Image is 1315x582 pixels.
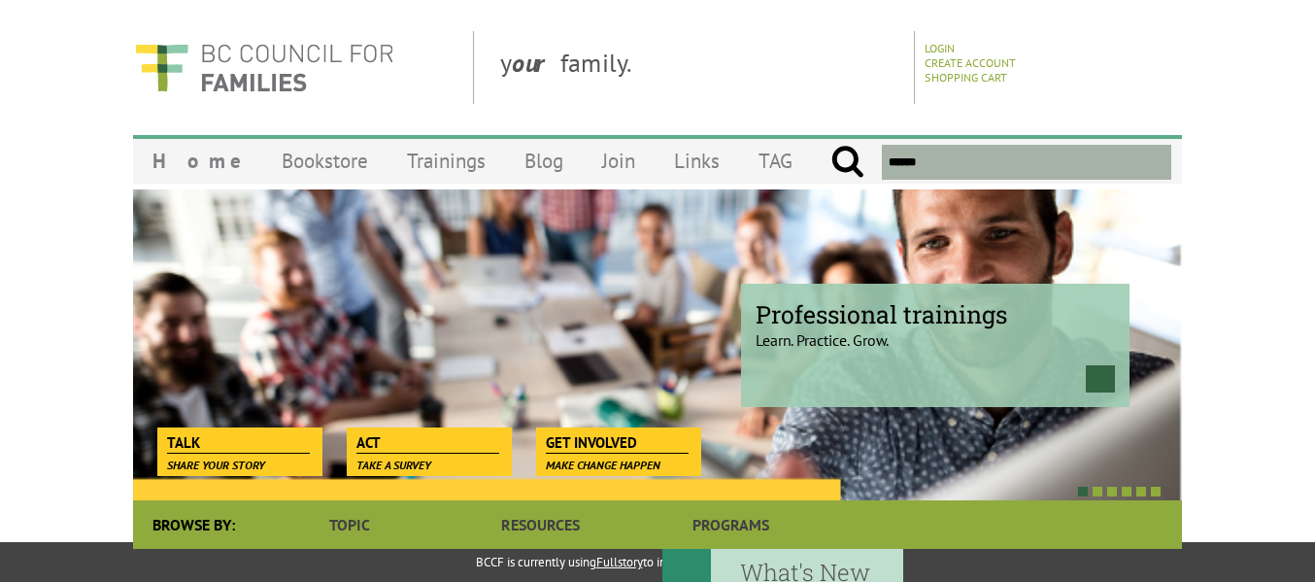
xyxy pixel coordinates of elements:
[445,500,635,549] a: Resources
[596,554,643,570] a: Fullstory
[254,500,445,549] a: Topic
[347,428,509,455] a: Act Take a survey
[756,314,1115,350] p: Learn. Practice. Grow.
[546,458,660,472] span: Make change happen
[636,500,826,549] a: Programs
[583,138,655,184] a: Join
[485,31,915,104] div: y family.
[157,428,320,455] a: Talk Share your story
[536,428,698,455] a: Get Involved Make change happen
[167,432,310,454] span: Talk
[830,145,864,180] input: Submit
[925,70,1007,85] a: Shopping Cart
[925,55,1016,70] a: Create Account
[262,138,388,184] a: Bookstore
[133,138,262,184] a: Home
[133,31,395,104] img: BC Council for FAMILIES
[739,138,812,184] a: TAG
[512,47,560,79] strong: our
[505,138,583,184] a: Blog
[546,432,689,454] span: Get Involved
[388,138,505,184] a: Trainings
[655,138,739,184] a: Links
[167,458,265,472] span: Share your story
[756,298,1115,330] span: Professional trainings
[133,500,254,549] div: Browse By:
[356,432,499,454] span: Act
[356,458,431,472] span: Take a survey
[925,41,955,55] a: Login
